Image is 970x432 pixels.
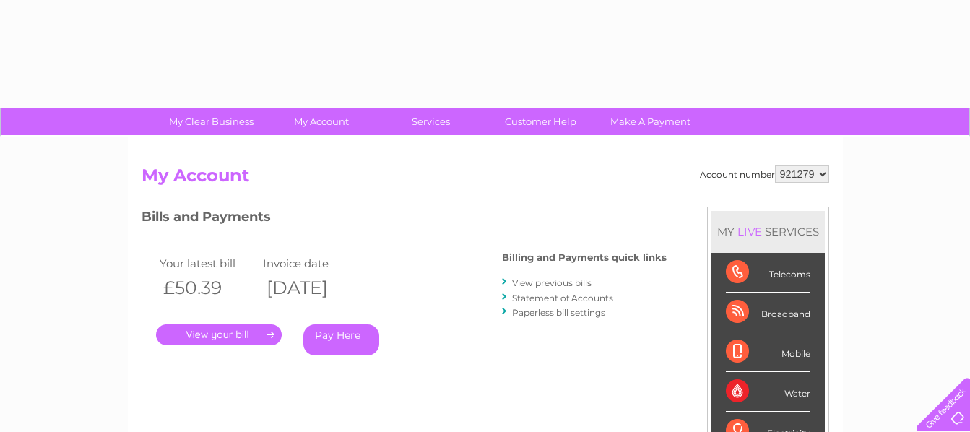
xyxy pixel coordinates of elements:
div: Water [726,372,810,412]
a: Make A Payment [591,108,710,135]
a: View previous bills [512,277,592,288]
div: Mobile [726,332,810,372]
a: Statement of Accounts [512,293,613,303]
a: My Clear Business [152,108,271,135]
div: LIVE [735,225,765,238]
th: [DATE] [259,273,363,303]
div: Account number [700,165,829,183]
div: Broadband [726,293,810,332]
a: My Account [261,108,381,135]
a: Paperless bill settings [512,307,605,318]
a: . [156,324,282,345]
td: Invoice date [259,254,363,273]
div: Telecoms [726,253,810,293]
th: £50.39 [156,273,260,303]
a: Services [371,108,490,135]
a: Customer Help [481,108,600,135]
a: Pay Here [303,324,379,355]
h4: Billing and Payments quick links [502,252,667,263]
h3: Bills and Payments [142,207,667,232]
div: MY SERVICES [711,211,825,252]
td: Your latest bill [156,254,260,273]
h2: My Account [142,165,829,193]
